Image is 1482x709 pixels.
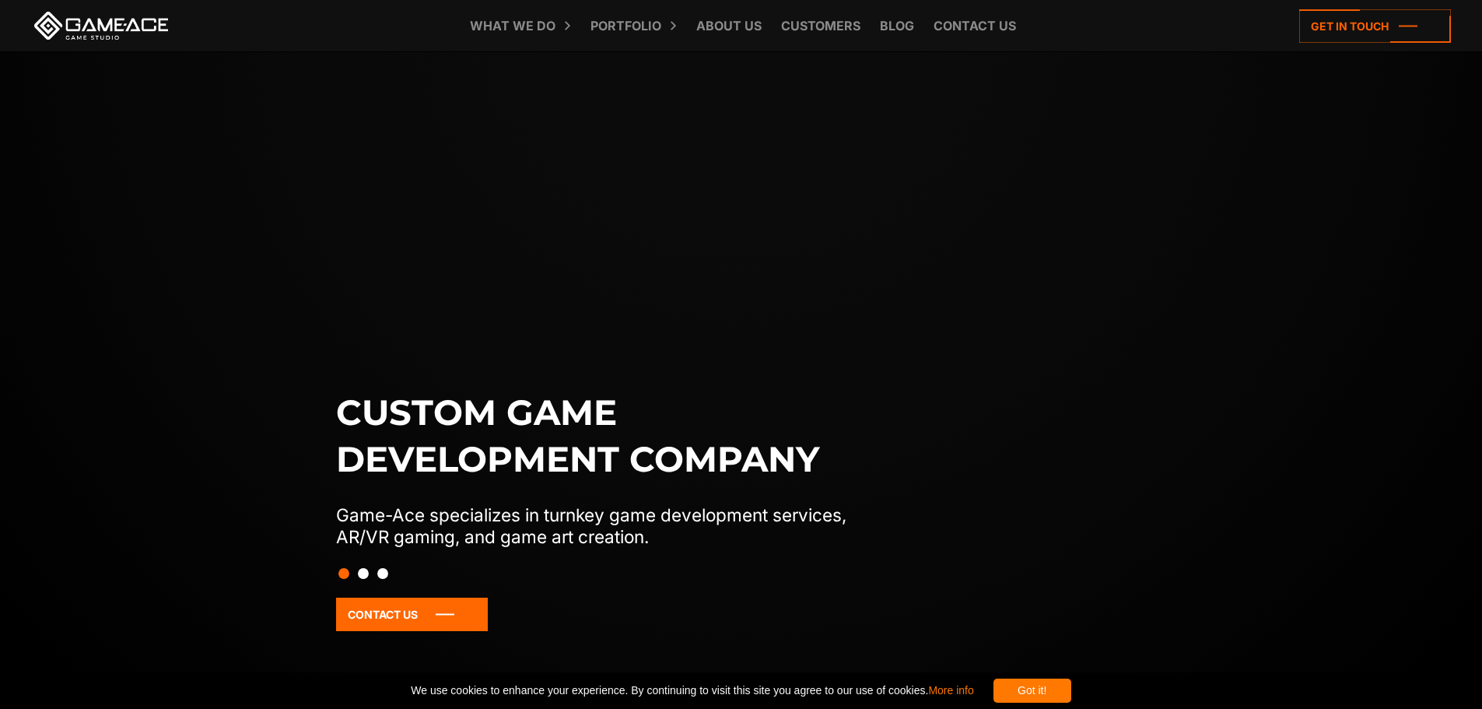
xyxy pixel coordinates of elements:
[358,560,369,587] button: Slide 2
[338,560,349,587] button: Slide 1
[993,679,1071,703] div: Got it!
[411,679,973,703] span: We use cookies to enhance your experience. By continuing to visit this site you agree to our use ...
[336,389,879,483] h1: Custom game development company
[377,560,388,587] button: Slide 3
[336,598,488,631] a: Contact Us
[928,684,973,697] a: More info
[1299,9,1451,43] a: Get in touch
[336,504,879,548] p: Game-Ace specializes in turnkey game development services, AR/VR gaming, and game art creation.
